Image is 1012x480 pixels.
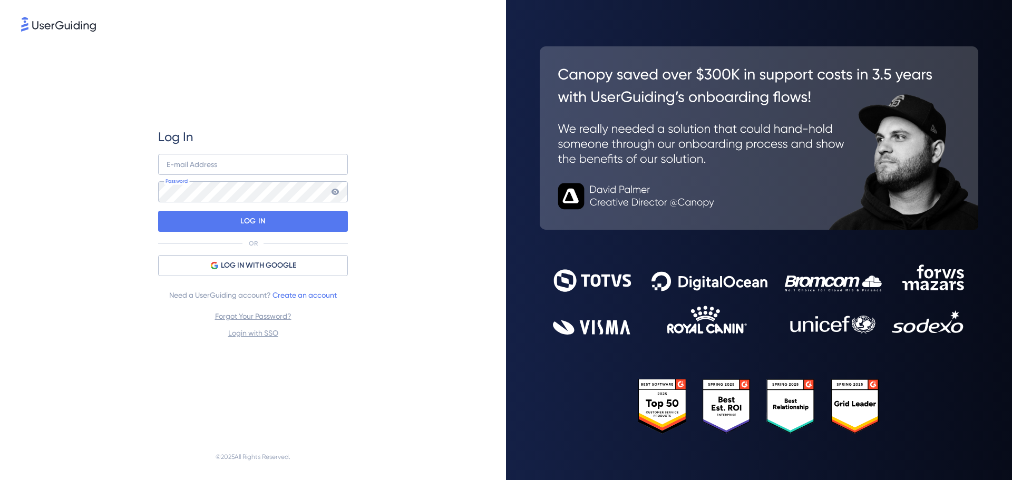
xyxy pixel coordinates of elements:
p: LOG IN [240,213,265,230]
span: LOG IN WITH GOOGLE [221,259,296,272]
img: 8faab4ba6bc7696a72372aa768b0286c.svg [21,17,96,32]
img: 25303e33045975176eb484905ab012ff.svg [638,379,880,434]
a: Login with SSO [228,329,278,337]
a: Forgot Your Password? [215,312,291,320]
p: OR [249,239,258,248]
img: 26c0aa7c25a843aed4baddd2b5e0fa68.svg [540,46,978,230]
span: Need a UserGuiding account? [169,289,337,301]
input: example@company.com [158,154,348,175]
a: Create an account [273,291,337,299]
img: 9302ce2ac39453076f5bc0f2f2ca889b.svg [553,265,965,335]
span: Log In [158,129,193,145]
span: © 2025 All Rights Reserved. [216,450,290,463]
